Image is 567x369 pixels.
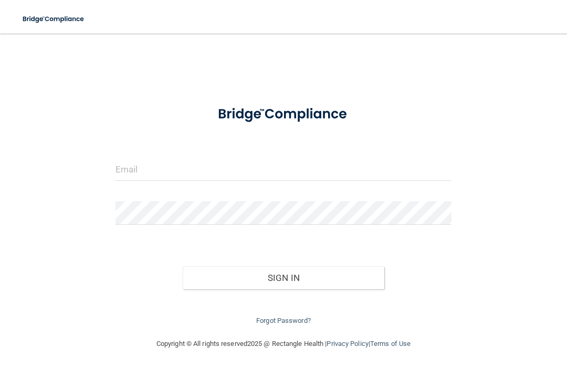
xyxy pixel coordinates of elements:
a: Forgot Password? [256,317,311,324]
a: Privacy Policy [327,340,368,348]
img: bridge_compliance_login_screen.278c3ca4.svg [204,96,364,132]
a: Terms of Use [370,340,411,348]
div: Copyright © All rights reserved 2025 @ Rectangle Health | | [92,327,475,361]
img: bridge_compliance_login_screen.278c3ca4.svg [16,8,92,30]
button: Sign In [183,266,384,289]
input: Email [115,157,451,181]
